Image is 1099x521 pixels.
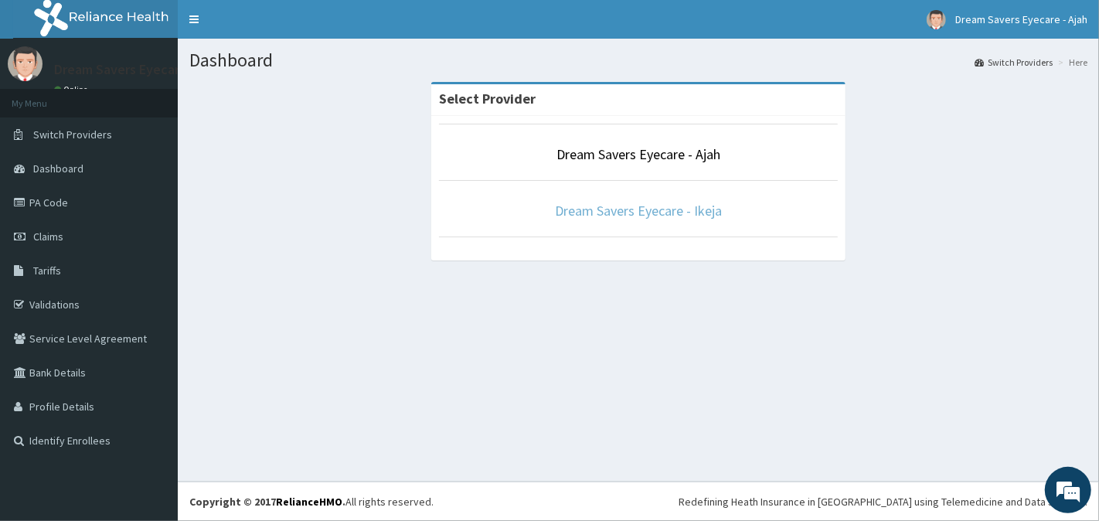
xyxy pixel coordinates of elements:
p: Dream Savers Eyecare - Ajah [54,63,223,77]
span: Dashboard [33,162,83,175]
li: Here [1054,56,1087,69]
h1: Dashboard [189,50,1087,70]
footer: All rights reserved. [178,482,1099,521]
span: Dream Savers Eyecare - Ajah [955,12,1087,26]
a: Dream Savers Eyecare - Ikeja [555,202,722,220]
span: Tariffs [33,264,61,278]
strong: Select Provider [439,90,536,107]
a: Online [54,84,91,95]
span: Switch Providers [33,128,112,141]
span: Claims [33,230,63,243]
img: User Image [927,10,946,29]
a: Dream Savers Eyecare - Ajah [556,145,720,163]
a: RelianceHMO [276,495,342,509]
img: User Image [8,46,43,81]
strong: Copyright © 2017 . [189,495,345,509]
div: Redefining Heath Insurance in [GEOGRAPHIC_DATA] using Telemedicine and Data Science! [679,494,1087,509]
a: Switch Providers [975,56,1053,69]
